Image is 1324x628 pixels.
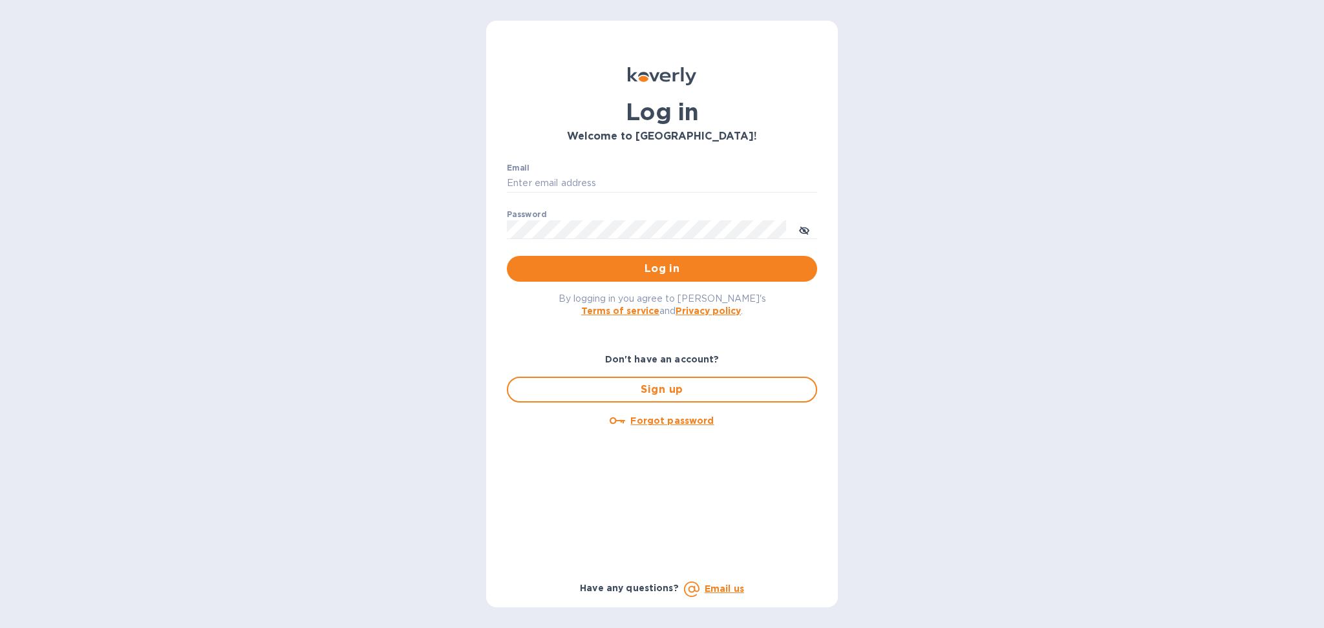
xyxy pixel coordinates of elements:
[507,131,817,143] h3: Welcome to [GEOGRAPHIC_DATA]!
[518,382,806,397] span: Sign up
[630,415,714,426] u: Forgot password
[507,98,817,125] h1: Log in
[581,306,659,316] a: Terms of service
[580,583,679,593] b: Have any questions?
[507,164,529,172] label: Email
[605,354,720,364] b: Don't have an account?
[507,211,546,218] label: Password
[559,293,766,316] span: By logging in you agree to [PERSON_NAME]'s and .
[517,261,807,277] span: Log in
[507,174,817,193] input: Enter email address
[507,256,817,282] button: Log in
[507,377,817,403] button: Sign up
[628,67,696,85] img: Koverly
[676,306,741,316] a: Privacy policy
[791,216,817,242] button: toggle password visibility
[705,583,744,594] a: Email us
